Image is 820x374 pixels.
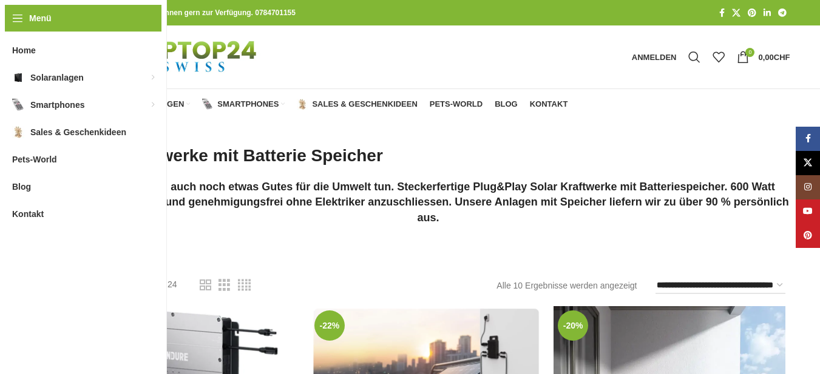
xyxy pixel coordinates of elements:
[202,99,213,110] img: Smartphones
[67,52,287,61] a: Logo der Website
[758,53,790,62] bdi: 0,00
[12,39,36,61] span: Home
[728,5,744,21] a: X Social Link
[219,278,230,293] a: Rasteransicht 3
[716,5,728,21] a: Facebook Social Link
[796,175,820,199] a: Instagram Social Link
[796,199,820,224] a: YouTube Social Link
[297,99,308,110] img: Sales & Geschenkideen
[12,99,24,111] img: Smartphones
[67,8,296,17] strong: Bei allen Fragen stehen wir Ihnen gern zur Verfügung. 0784701155
[12,176,31,198] span: Blog
[202,92,285,116] a: Smartphones
[314,310,345,341] span: -22%
[67,25,287,88] img: Tiptop24 Nachhaltige & Faire Produkte
[67,144,790,167] h1: Balkonkraftwerke mit Batterie Speicher
[745,48,754,57] span: 0
[297,92,417,116] a: Sales & Geschenkideen
[774,53,790,62] span: CHF
[163,278,181,291] a: 24
[30,121,126,143] span: Sales & Geschenkideen
[760,5,774,21] a: LinkedIn Social Link
[796,224,820,248] a: Pinterest Social Link
[796,151,820,175] a: X Social Link
[774,5,790,21] a: Telegram Social Link
[558,310,588,341] span: -20%
[626,45,683,69] a: Anmelden
[656,277,785,295] select: Shop-Reihenfolge
[168,279,177,289] span: 24
[30,67,84,88] span: Solaranlagen
[312,99,417,109] span: Sales & Geschenkideen
[238,278,251,293] a: Rasteransicht 4
[12,149,57,170] span: Pets-World
[61,92,574,116] div: Hauptnavigation
[495,92,518,116] a: Blog
[744,5,760,21] a: Pinterest Social Link
[495,99,518,109] span: Blog
[496,279,637,292] p: Alle 10 Ergebnisse werden angezeigt
[632,53,677,61] span: Anmelden
[530,92,568,116] a: Kontakt
[12,126,24,138] img: Sales & Geschenkideen
[217,99,279,109] span: Smartphones
[731,45,796,69] a: 0 0,00CHF
[706,45,731,69] div: Meine Wunschliste
[530,99,568,109] span: Kontakt
[30,94,84,116] span: Smartphones
[796,127,820,151] a: Facebook Social Link
[67,181,789,223] strong: Geld sparen und auch noch etwas Gutes für die Umwelt tun. Steckerfertige Plug&Play Solar Kraftwer...
[430,92,483,116] a: Pets-World
[430,99,483,109] span: Pets-World
[200,278,211,293] a: Rasteransicht 2
[12,72,24,84] img: Solaranlagen
[12,203,44,225] span: Kontakt
[682,45,706,69] a: Suche
[29,12,52,25] span: Menü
